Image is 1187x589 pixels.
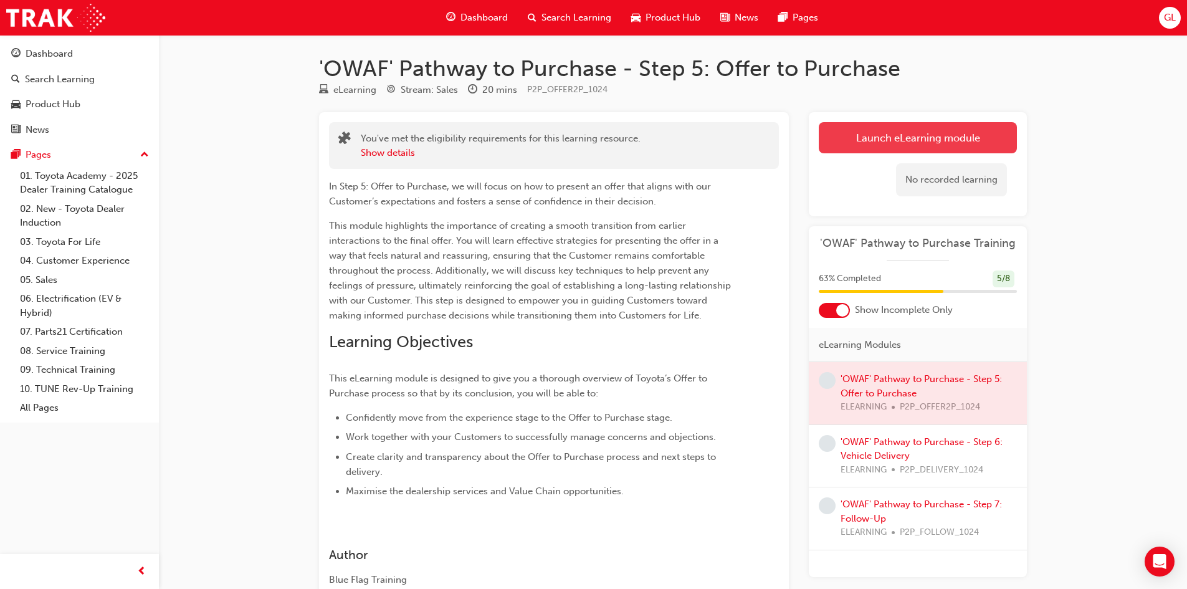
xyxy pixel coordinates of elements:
a: 03. Toyota For Life [15,232,154,252]
span: News [735,11,758,25]
a: car-iconProduct Hub [621,5,710,31]
a: All Pages [15,398,154,418]
a: guage-iconDashboard [436,5,518,31]
a: 09. Technical Training [15,360,154,380]
a: Product Hub [5,93,154,116]
a: 08. Service Training [15,342,154,361]
span: target-icon [386,85,396,96]
button: GL [1159,7,1181,29]
a: 06. Electrification (EV & Hybrid) [15,289,154,322]
button: Show details [361,146,415,160]
a: 02. New - Toyota Dealer Induction [15,199,154,232]
button: Pages [5,143,154,166]
div: Pages [26,148,51,162]
a: 07. Parts21 Certification [15,322,154,342]
a: 'OWAF' Pathway to Purchase - Step 7: Follow-Up [841,499,1002,524]
span: ELEARNING [841,463,887,477]
a: Launch eLearning module [819,122,1017,153]
span: guage-icon [446,10,455,26]
div: Duration [468,82,517,98]
a: 04. Customer Experience [15,251,154,271]
div: Stream [386,82,458,98]
span: prev-icon [137,564,146,580]
div: News [26,123,49,137]
a: news-iconNews [710,5,768,31]
div: Search Learning [25,72,95,87]
span: search-icon [528,10,536,26]
span: car-icon [11,99,21,110]
a: search-iconSearch Learning [518,5,621,31]
a: News [5,118,154,141]
span: pages-icon [778,10,788,26]
span: guage-icon [11,49,21,60]
span: Product Hub [646,11,700,25]
span: puzzle-icon [338,133,351,147]
span: up-icon [140,147,149,163]
span: Pages [793,11,818,25]
span: Work together with your Customers to successfully manage concerns and objections. [346,431,716,443]
div: Stream: Sales [401,83,458,97]
h1: 'OWAF' Pathway to Purchase - Step 5: Offer to Purchase [319,55,1027,82]
a: 05. Sales [15,271,154,290]
a: 'OWAF' Pathway to Purchase Training [819,236,1017,251]
div: eLearning [333,83,376,97]
div: You've met the eligibility requirements for this learning resource. [361,132,641,160]
span: P2P_FOLLOW_1024 [900,525,979,540]
a: pages-iconPages [768,5,828,31]
div: 20 mins [482,83,517,97]
a: 'OWAF' Pathway to Purchase - Step 6: Vehicle Delivery [841,436,1003,462]
a: Search Learning [5,68,154,91]
span: Learning resource code [527,84,608,95]
span: learningRecordVerb_NONE-icon [819,497,836,514]
div: Dashboard [26,47,73,61]
a: 01. Toyota Academy - 2025 Dealer Training Catalogue [15,166,154,199]
span: Confidently move from the experience stage to the Offer to Purchase stage. [346,412,672,423]
span: car-icon [631,10,641,26]
button: DashboardSearch LearningProduct HubNews [5,40,154,143]
span: In Step 5: Offer to Purchase, we will focus on how to present an offer that aligns with our Custo... [329,181,713,207]
a: 10. TUNE Rev-Up Training [15,380,154,399]
span: GL [1164,11,1176,25]
span: pages-icon [11,150,21,161]
span: This eLearning module is designed to give you a thorough overview of Toyota’s Offer to Purchase p... [329,373,710,399]
span: learningResourceType_ELEARNING-icon [319,85,328,96]
span: eLearning Modules [819,338,901,352]
div: Product Hub [26,97,80,112]
span: Create clarity and transparency about the Offer to Purchase process and next steps to delivery. [346,451,718,477]
a: Dashboard [5,42,154,65]
span: This module highlights the importance of creating a smooth transition from earlier interactions t... [329,220,733,321]
div: No recorded learning [896,163,1007,196]
div: 5 / 8 [993,271,1014,287]
img: Trak [6,4,105,32]
span: Show Incomplete Only [855,303,953,317]
div: Type [319,82,376,98]
span: 63 % Completed [819,272,881,286]
span: search-icon [11,74,20,85]
span: news-icon [11,125,21,136]
span: news-icon [720,10,730,26]
span: ELEARNING [841,525,887,540]
span: clock-icon [468,85,477,96]
h3: Author [329,548,734,562]
span: Dashboard [460,11,508,25]
div: Open Intercom Messenger [1145,547,1175,577]
span: P2P_DELIVERY_1024 [900,463,983,477]
span: Search Learning [541,11,611,25]
span: Maximise the dealership services and Value Chain opportunities. [346,486,624,497]
span: learningRecordVerb_NONE-icon [819,435,836,452]
span: learningRecordVerb_NONE-icon [819,372,836,389]
span: Learning Objectives [329,332,473,352]
div: Blue Flag Training [329,573,734,587]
